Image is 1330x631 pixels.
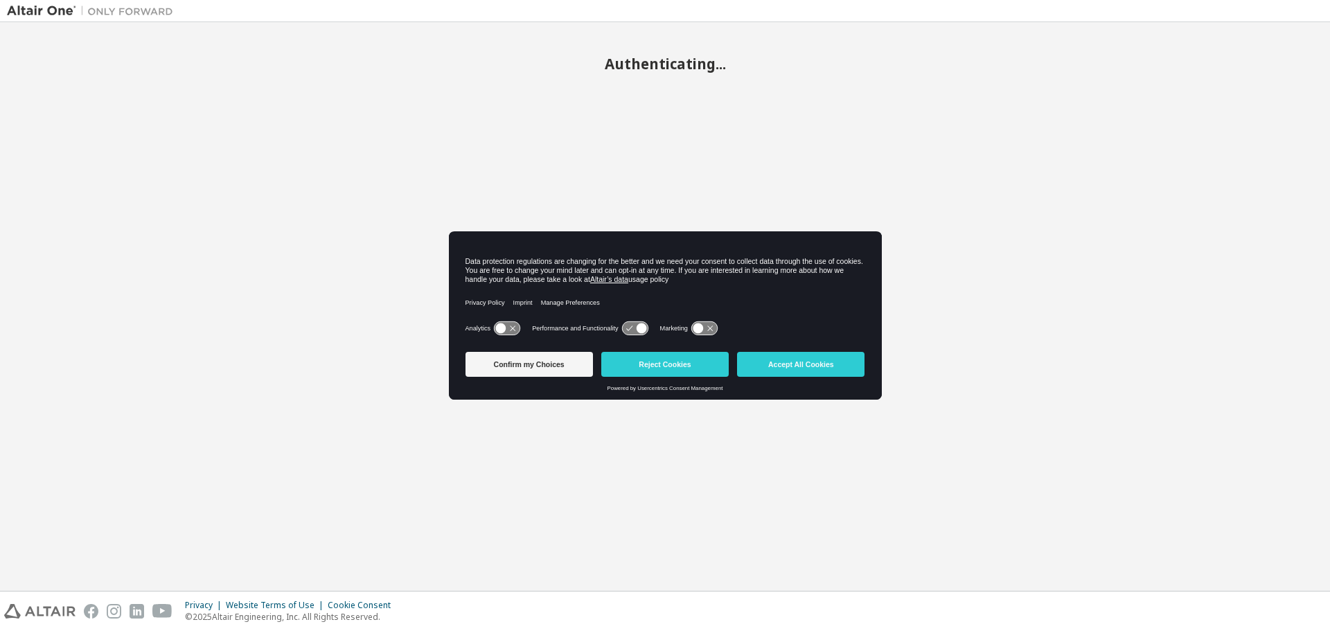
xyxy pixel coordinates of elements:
[152,604,172,619] img: youtube.svg
[328,600,399,611] div: Cookie Consent
[107,604,121,619] img: instagram.svg
[84,604,98,619] img: facebook.svg
[130,604,144,619] img: linkedin.svg
[7,55,1323,73] h2: Authenticating...
[185,600,226,611] div: Privacy
[7,4,180,18] img: Altair One
[226,600,328,611] div: Website Terms of Use
[4,604,76,619] img: altair_logo.svg
[185,611,399,623] p: © 2025 Altair Engineering, Inc. All Rights Reserved.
